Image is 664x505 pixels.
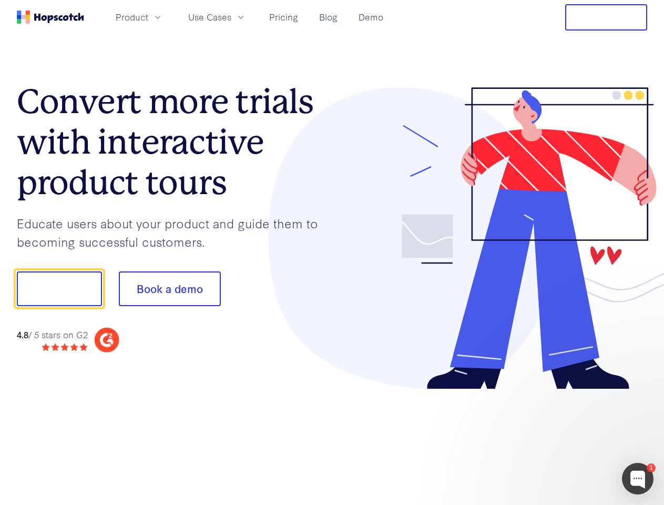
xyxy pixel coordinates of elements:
h1: Convert more trials with interactive product tours [17,82,332,203]
p: Educate users about your product and guide them to becoming successful customers. [17,214,332,250]
a: Home [17,11,84,24]
button: Free Trial [565,4,647,31]
span: Use Cases [188,11,231,24]
span: Product [116,11,148,24]
div: 1 [647,463,656,472]
a: Blog [315,8,342,26]
a: Pricing [265,8,302,26]
button: Product [109,8,169,26]
button: Show me! [17,271,102,306]
button: Use Cases [182,8,252,26]
strong: 4.8 [17,328,28,340]
div: / 5 stars on G2 [17,328,88,341]
a: Demo [354,8,387,26]
button: Book a demo [119,271,221,306]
